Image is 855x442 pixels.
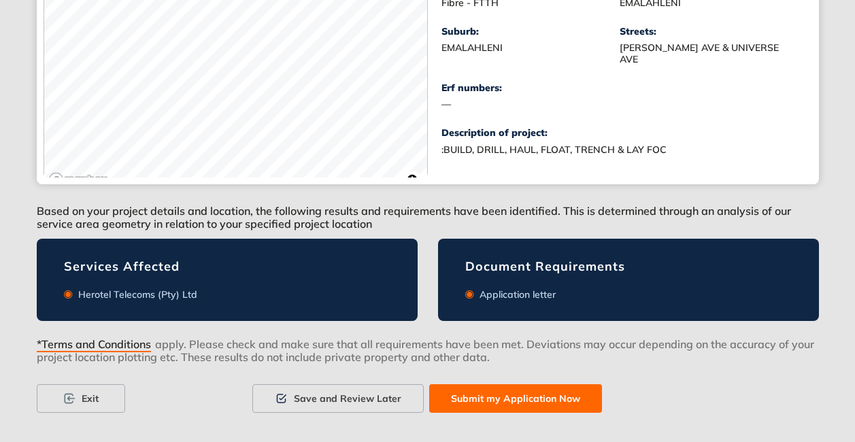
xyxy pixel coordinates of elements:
button: *Terms and Conditions [37,337,155,347]
div: Streets: [620,26,799,37]
div: apply. Please check and make sure that all requirements have been met. Deviations may occur depen... [37,337,819,384]
span: *Terms and Conditions [37,338,151,352]
div: Herotel Telecoms (Pty) Ltd [73,289,197,301]
button: Submit my Application Now [429,384,602,413]
div: Erf numbers: [441,82,620,94]
div: [PERSON_NAME] AVE & UNIVERSE AVE [620,42,799,65]
div: EMALAHLENI [441,42,620,54]
div: Description of project: [441,127,799,139]
div: Suburb: [441,26,620,37]
button: Save and Review Later [252,384,424,413]
button: Exit [37,384,125,413]
div: Document Requirements [465,259,792,274]
a: Mapbox logo [48,172,108,188]
div: — [441,99,620,110]
div: Based on your project details and location, the following results and requirements have been iden... [37,184,819,239]
span: Save and Review Later [294,391,401,406]
span: Submit my Application Now [451,391,580,406]
div: :BUILD, DRILL, HAUL, FLOAT, TRENCH & LAY FOC [441,144,782,156]
span: Exit [82,391,99,406]
span: Toggle attribution [408,172,416,187]
div: Application letter [474,289,556,301]
div: Services Affected [64,259,390,274]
